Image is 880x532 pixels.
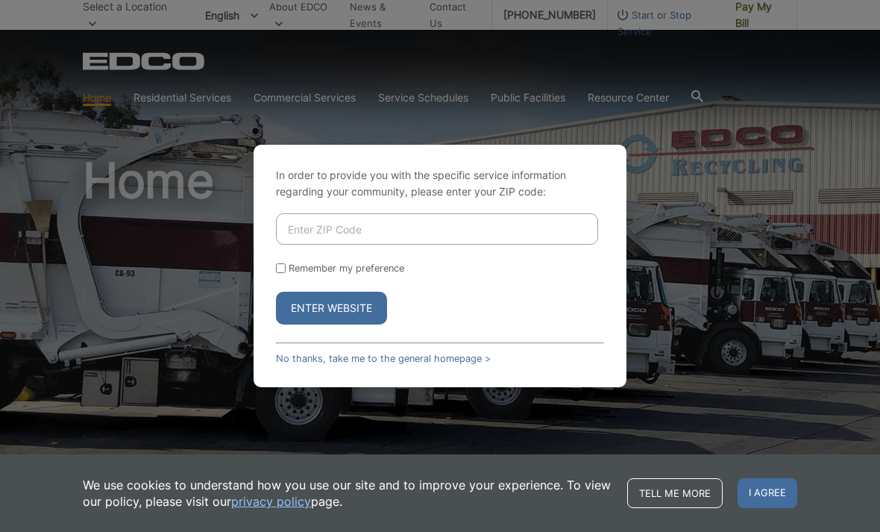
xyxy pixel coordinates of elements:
p: In order to provide you with the specific service information regarding your community, please en... [276,167,604,200]
a: No thanks, take me to the general homepage > [276,353,491,364]
span: I agree [738,478,797,508]
a: privacy policy [231,493,311,510]
input: Enter ZIP Code [276,213,598,245]
p: We use cookies to understand how you use our site and to improve your experience. To view our pol... [83,477,612,510]
label: Remember my preference [289,263,404,274]
a: Tell me more [627,478,723,508]
button: Enter Website [276,292,387,325]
